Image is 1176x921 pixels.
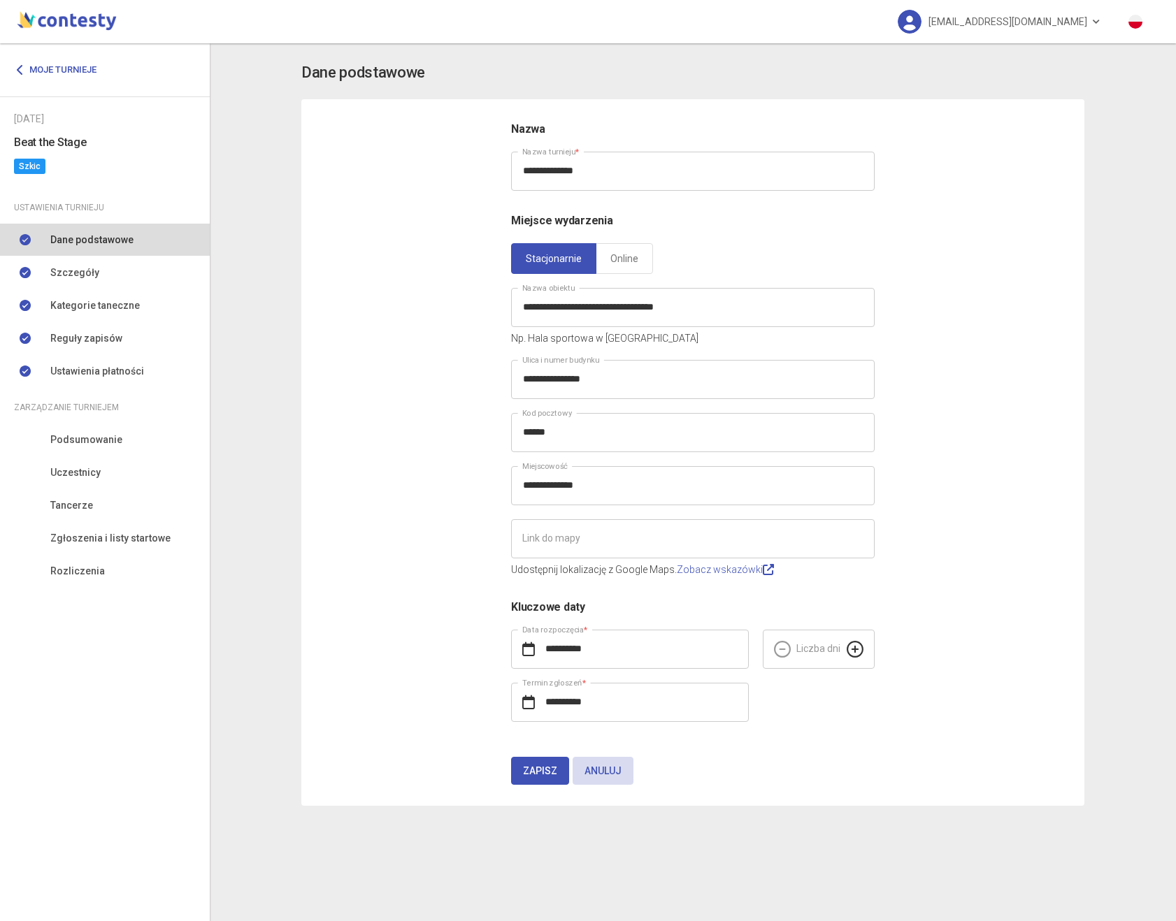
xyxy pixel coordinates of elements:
span: Zarządzanie turniejem [14,400,119,415]
span: Zapisz [523,765,557,776]
a: Stacjonarnie [511,243,596,274]
span: Tancerze [50,498,93,513]
div: Ustawienia turnieju [14,200,196,215]
span: [EMAIL_ADDRESS][DOMAIN_NAME] [928,7,1087,36]
a: Zobacz wskazówki [677,564,774,575]
div: [DATE] [14,111,196,126]
span: Dane podstawowe [50,232,134,247]
button: Zapisz [511,757,569,785]
span: Szczegóły [50,265,99,280]
a: Moje turnieje [14,57,107,82]
span: Miejsce wydarzenia [511,214,613,227]
span: Szkic [14,159,45,174]
span: Rozliczenia [50,563,105,579]
span: Reguły zapisów [50,331,122,346]
span: Kluczowe daty [511,600,585,614]
h6: Beat the Stage [14,133,196,151]
span: Kategorie taneczne [50,298,140,313]
span: Ustawienia płatności [50,363,144,379]
button: Anuluj [573,757,633,785]
span: Uczestnicy [50,465,101,480]
span: Zgłoszenia i listy startowe [50,530,171,546]
p: Udostępnij lokalizację z Google Maps. [511,562,875,577]
app-title: settings-basic.title [301,61,1084,85]
a: Online [596,243,653,274]
p: Np. Hala sportowa w [GEOGRAPHIC_DATA] [511,331,875,346]
span: Nazwa [511,122,545,136]
h3: Dane podstawowe [301,61,425,85]
span: Podsumowanie [50,432,122,447]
